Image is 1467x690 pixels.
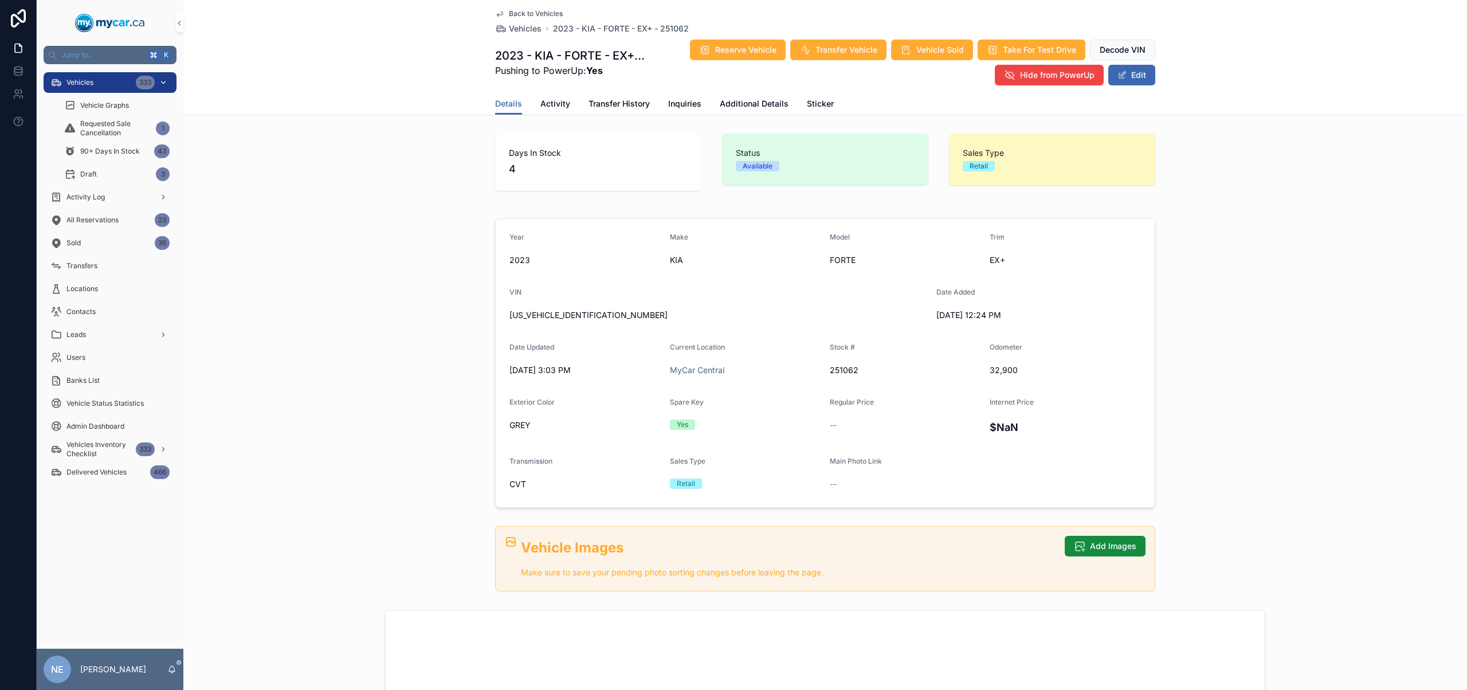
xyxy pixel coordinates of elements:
[136,76,155,89] div: 333
[66,261,97,270] span: Transfers
[150,465,170,479] div: 466
[509,420,661,431] span: GREY
[830,398,874,406] span: Regular Price
[155,213,170,227] div: 23
[509,343,554,351] span: Date Updated
[670,343,725,351] span: Current Location
[75,14,145,32] img: App logo
[891,40,973,60] button: Vehicle Sold
[136,442,155,456] div: 333
[715,44,776,56] span: Reserve Vehicle
[155,236,170,250] div: 36
[44,72,176,93] a: Vehicles333
[990,343,1022,351] span: Odometer
[995,65,1104,85] button: Hide from PowerUp
[162,50,171,60] span: K
[509,233,524,241] span: Year
[495,9,563,18] a: Back to Vehicles
[1020,69,1095,81] span: Hide from PowerUp
[66,238,81,248] span: Sold
[509,364,661,376] span: [DATE] 3:03 PM
[44,187,176,207] a: Activity Log
[57,118,176,139] a: Requested Sale Cancellation1
[807,93,834,116] a: Sticker
[830,420,837,431] span: --
[57,164,176,185] a: Draft3
[963,147,1142,159] span: Sales Type
[936,309,1088,321] span: [DATE] 12:24 PM
[66,422,124,431] span: Admin Dashboard
[44,393,176,414] a: Vehicle Status Statistics
[51,662,64,676] span: NE
[589,98,650,109] span: Transfer History
[720,93,789,116] a: Additional Details
[521,538,1056,579] div: ## Vehicle Images Make sure to save your pending photo sorting changes before leaving the page.
[66,330,86,339] span: Leads
[670,233,688,241] span: Make
[44,233,176,253] a: Sold36
[509,9,563,18] span: Back to Vehicles
[670,457,705,465] span: Sales Type
[80,147,140,156] span: 90+ Days In Stock
[830,457,882,465] span: Main Photo Link
[509,288,521,296] span: VIN
[44,416,176,437] a: Admin Dashboard
[720,98,789,109] span: Additional Details
[521,538,1056,557] h2: Vehicle Images
[66,193,105,202] span: Activity Log
[990,233,1005,241] span: Trim
[44,279,176,299] a: Locations
[1065,536,1146,556] button: Add Images
[61,50,143,60] span: Jump to...
[495,48,646,64] h1: 2023 - KIA - FORTE - EX+ - 251062
[807,98,834,109] span: Sticker
[830,364,980,376] span: 251062
[66,399,144,408] span: Vehicle Status Statistics
[990,398,1034,406] span: Internet Price
[495,98,522,109] span: Details
[509,161,688,177] span: 4
[66,215,119,225] span: All Reservations
[37,64,183,497] div: scrollable content
[990,420,1141,435] h4: $NaN
[66,468,127,477] span: Delivered Vehicles
[66,78,93,87] span: Vehicles
[495,23,542,34] a: Vehicles
[44,46,176,64] button: Jump to...K
[495,64,646,77] span: Pushing to PowerUp:
[1090,540,1136,552] span: Add Images
[80,101,129,110] span: Vehicle Graphs
[44,210,176,230] a: All Reservations23
[44,370,176,391] a: Banks List
[589,93,650,116] a: Transfer History
[521,566,1056,579] p: Make sure to save your pending photo sorting changes before leaving the page.
[1108,65,1155,85] button: Edit
[690,40,786,60] button: Reserve Vehicle
[736,147,915,159] span: Status
[970,161,988,171] div: Retail
[66,353,85,362] span: Users
[509,457,552,465] span: Transmission
[815,44,877,56] span: Transfer Vehicle
[540,98,570,109] span: Activity
[66,376,100,385] span: Banks List
[978,40,1085,60] button: Take For Test Drive
[80,664,146,675] p: [PERSON_NAME]
[66,307,96,316] span: Contacts
[80,119,151,138] span: Requested Sale Cancellation
[586,65,603,76] strong: Yes
[80,170,97,179] span: Draft
[1090,40,1155,60] button: Decode VIN
[790,40,887,60] button: Transfer Vehicle
[509,479,661,490] span: CVT
[668,98,701,109] span: Inquiries
[44,324,176,345] a: Leads
[670,254,821,266] span: KIA
[1100,44,1146,56] span: Decode VIN
[830,254,980,266] span: FORTE
[540,93,570,116] a: Activity
[990,254,1141,266] span: EX+
[743,161,772,171] div: Available
[670,364,724,376] a: MyCar Central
